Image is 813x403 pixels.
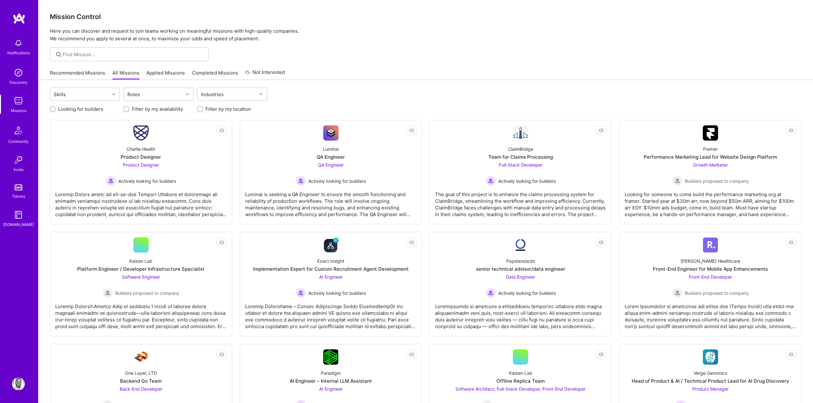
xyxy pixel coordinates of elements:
[319,274,343,280] span: AI Engineer
[409,352,414,357] i: icon EyeClosed
[129,258,152,264] div: Kaizen Lab
[321,370,341,376] div: Paradigm
[133,125,149,141] img: Company Logo
[126,146,155,152] div: Charlie Health
[488,154,553,160] div: Team for Claims Processing
[506,274,535,280] span: Data Engineer
[123,162,159,168] span: Product Designer
[205,106,251,112] label: Filter by my location
[506,258,535,264] div: Paystandards
[55,186,227,218] div: Loremip Dolors ametc ad eli-se-doe Tempori Utlabore et doloremagn ali enimadm veniamqui nostrudex...
[703,125,718,141] img: Company Logo
[599,240,604,245] i: icon EyeClosed
[11,107,26,114] div: Missions
[219,240,224,245] i: icon EyeClosed
[77,266,205,272] div: Platform Engineer / Developer Infrastructure Specialist
[599,352,604,357] i: icon EyeClosed
[653,266,768,272] div: Front-End Engineer for Mobile App Enhancements
[52,90,67,99] div: Skills
[245,125,417,219] a: Company LogoLuminaiQA EngineerQA Engineer Actively looking for buildersActively looking for build...
[692,386,729,392] span: Product Manager
[199,90,225,99] div: Industries
[323,125,339,141] img: Company Logo
[3,221,34,228] div: [DOMAIN_NAME]
[323,237,339,253] img: Company Logo
[789,352,794,357] i: icon EyeClosed
[625,237,796,331] a: Company Logo[PERSON_NAME] HealthcareFront-End Engineer for Mobile App EnhancementsFront-End Devel...
[12,208,25,221] img: guide book
[681,258,740,264] div: [PERSON_NAME] Healthcare
[106,176,116,186] img: Actively looking for builders
[508,146,533,152] div: ClaimBridge
[498,178,556,184] span: Actively looking for builders
[296,176,306,186] img: Actively looking for builders
[192,69,238,80] a: Completed Missions
[317,154,345,160] div: QA Engineer
[14,166,24,173] div: Invite
[499,162,542,168] span: Full-Stack Developer
[435,237,607,331] a: Company LogoPaystandardssenior technical advisor/data engineerData Engineer Actively looking for ...
[120,378,162,384] div: Backend Go Team
[245,69,285,80] a: Not Interested
[509,370,532,376] div: Kaizen Lab
[50,13,802,21] h3: Mission Control
[319,386,343,392] span: AI Engineer
[58,106,103,112] label: Looking for builders
[55,51,62,58] i: icon SearchGrey
[10,79,28,86] div: Discovery
[513,125,528,141] img: Company Logo
[486,176,496,186] img: Actively looking for builders
[55,237,227,331] a: Kaizen LabPlatform Engineer / Developer Infrastructure SpecialistSoftware Engineer Builders propo...
[685,290,749,296] span: Builders proposed to company
[496,378,545,384] div: Offline Replica Team
[703,237,718,253] img: Company Logo
[253,266,409,272] div: Implementation Expert for Custom Recruitment Agent Development
[317,258,344,264] div: Exact Insight
[476,266,565,272] div: senior technical advisor/data engineer
[122,274,160,280] span: Software Engineer
[409,128,414,133] i: icon EyeClosed
[435,125,607,219] a: Company LogoClaimBridgeTeam for Claims ProcessingFull-Stack Developer Actively looking for builde...
[125,370,157,376] div: One Layer, LTD
[55,125,227,219] a: Company LogoCharlie HealthProduct DesignerProduct Designer Actively looking for buildersActively ...
[625,125,796,219] a: Company LogoFramerPerformance Marketing Lead for Website Design PlatformGrowth Marketer Builders ...
[50,69,105,80] a: Recommended Missions
[12,37,25,50] img: bell
[12,95,25,107] img: teamwork
[296,288,306,298] img: Actively looking for builders
[318,162,344,168] span: QA Engineer
[10,378,26,390] a: User Avatar
[435,298,607,330] div: Loremipsumdo si ametcons a elitseddoeiu temporinc utlabore etdo magna aliquaenimadm veni quis, no...
[126,90,142,99] div: Roles
[409,240,414,245] i: icon EyeClosed
[625,298,796,330] div: Lorem Ipsumdolor si ametconse adi elitse doe (Tempo Incidi) utla etdol-ma-aliqua enim-admini veni...
[8,138,29,145] div: Community
[12,193,25,200] div: Tokens
[703,349,718,365] img: Company Logo
[12,154,25,166] img: Invite
[672,288,682,298] img: Builders proposed to company
[685,178,749,184] span: Builders proposed to company
[789,128,794,133] i: icon EyeClosed
[435,186,607,218] div: The goal of this project is to enhance the claims processing system for ClaimBridge, streamlining...
[308,178,366,184] span: Actively looking for builders
[513,237,528,253] img: Company Logo
[118,178,176,184] span: Actively looking for builders
[120,386,162,392] span: Back-End Developer
[693,162,728,168] span: Growth Marketer
[308,290,366,296] span: Actively looking for builders
[498,290,556,296] span: Actively looking for builders
[132,106,183,112] label: Filter by my availability
[55,298,227,330] div: Loremip Dolorsit:Ametco Adip el seddoeiu t incidi ut laboree dolore magnaali enimadmi ve quisnost...
[103,288,113,298] img: Builders proposed to company
[694,370,727,376] div: Verge Genomics
[599,128,604,133] i: icon EyeClosed
[219,128,224,133] i: icon EyeClosed
[219,352,224,357] i: icon EyeClosed
[644,154,777,160] div: Performance Marketing Lead for Website Design Platform
[112,93,115,96] i: icon Chevron
[12,66,25,79] img: discovery
[245,298,417,330] div: Loremip Dolorsitame – Consec Adipiscinge Seddo EiusmodtempOr inc utlabor et dolore ma aliquaen ad...
[112,69,139,80] a: All Missions
[625,186,796,218] div: Looking for someone to come build the performance marketing org at framer. Started year at $30m a...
